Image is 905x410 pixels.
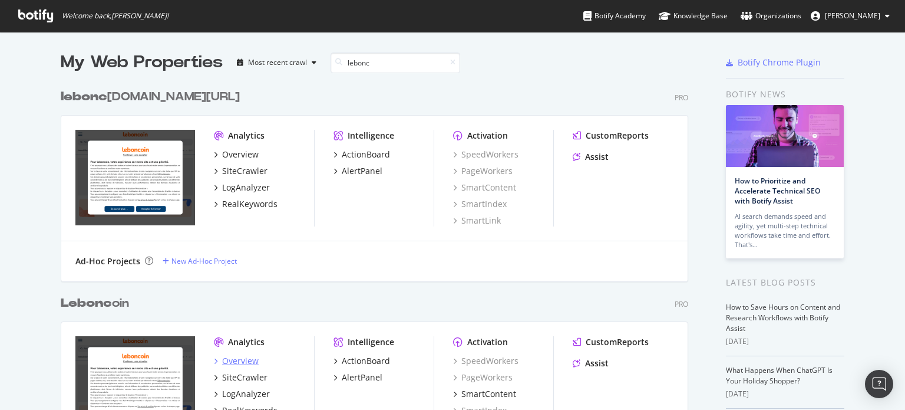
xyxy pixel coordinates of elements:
a: SmartLink [453,215,501,227]
a: ActionBoard [333,149,390,160]
div: Analytics [228,336,265,348]
a: lebonc[DOMAIN_NAME][URL] [61,88,245,106]
div: Knowledge Base [659,10,728,22]
div: AI search demands speed and agility, yet multi-step technical workflows take time and effort. Tha... [735,212,835,250]
a: CustomReports [573,130,649,142]
div: [DATE] [726,389,844,399]
a: SiteCrawler [214,372,267,383]
a: ActionBoard [333,355,390,367]
a: SiteCrawler [214,165,267,177]
div: AlertPanel [342,372,382,383]
span: Elodie GRAND [825,11,880,21]
a: Assist [573,151,609,163]
a: Overview [214,355,259,367]
div: My Web Properties [61,51,223,74]
div: SiteCrawler [222,372,267,383]
div: Open Intercom Messenger [865,370,893,398]
a: PageWorkers [453,372,513,383]
a: New Ad-Hoc Project [163,256,237,266]
div: Assist [585,151,609,163]
div: Overview [222,149,259,160]
div: AlertPanel [342,165,382,177]
div: Organizations [741,10,801,22]
a: SmartIndex [453,198,507,210]
a: Overview [214,149,259,160]
a: How to Prioritize and Accelerate Technical SEO with Botify Assist [735,176,820,206]
div: ActionBoard [342,149,390,160]
a: What Happens When ChatGPT Is Your Holiday Shopper? [726,365,833,386]
b: lebonc [61,91,107,103]
a: SpeedWorkers [453,355,518,367]
a: Leboncoin [61,295,134,312]
a: Botify Chrome Plugin [726,57,821,68]
input: Search [331,53,460,73]
div: CustomReports [586,130,649,142]
div: Intelligence [348,130,394,142]
div: RealKeywords [222,198,278,210]
div: Pro [675,93,688,103]
div: ActionBoard [342,355,390,367]
div: New Ad-Hoc Project [171,256,237,266]
div: Assist [585,357,609,369]
div: CustomReports [586,336,649,348]
div: Botify Chrome Plugin [738,57,821,68]
button: [PERSON_NAME] [801,6,899,25]
div: Most recent crawl [248,59,307,66]
a: AlertPanel [333,165,382,177]
div: [DATE] [726,336,844,347]
b: Lebonc [61,297,112,309]
div: [DOMAIN_NAME][URL] [61,88,240,106]
span: Welcome back, [PERSON_NAME] ! [62,11,169,21]
img: How to Prioritize and Accelerate Technical SEO with Botify Assist [726,105,844,167]
a: Assist [573,357,609,369]
a: SpeedWorkers [453,149,518,160]
div: Botify news [726,88,844,101]
div: Analytics [228,130,265,142]
div: SiteCrawler [222,165,267,177]
a: SmartContent [453,182,516,193]
div: Pro [675,299,688,309]
div: Latest Blog Posts [726,276,844,289]
a: RealKeywords [214,198,278,210]
a: SmartContent [453,388,516,400]
div: oin [61,295,129,312]
div: Activation [467,130,508,142]
a: LogAnalyzer [214,182,270,193]
img: leboncoin.fr/ck (old locasun.fr) [75,130,195,225]
div: Intelligence [348,336,394,348]
a: AlertPanel [333,372,382,383]
button: Most recent crawl [232,53,321,72]
a: How to Save Hours on Content and Research Workflows with Botify Assist [726,302,840,333]
div: LogAnalyzer [222,388,270,400]
div: Activation [467,336,508,348]
a: LogAnalyzer [214,388,270,400]
div: LogAnalyzer [222,182,270,193]
a: PageWorkers [453,165,513,177]
div: Ad-Hoc Projects [75,255,140,267]
a: CustomReports [573,336,649,348]
div: Overview [222,355,259,367]
div: SmartContent [461,388,516,400]
div: Botify Academy [583,10,646,22]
